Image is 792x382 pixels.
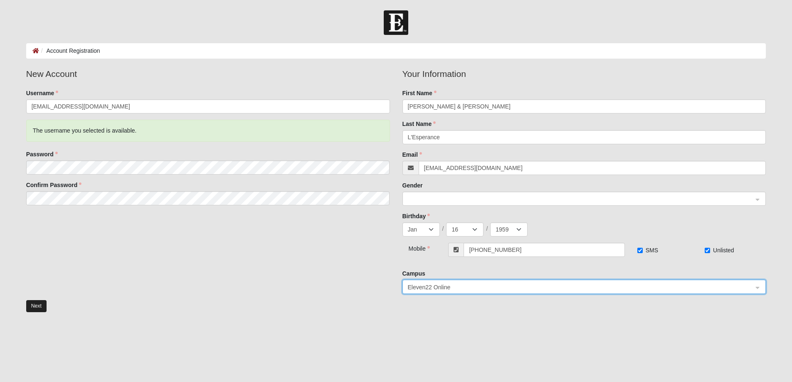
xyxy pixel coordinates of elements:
label: Birthday [402,212,430,220]
legend: Your Information [402,67,766,81]
label: Campus [402,269,425,278]
label: Last Name [402,120,436,128]
div: The username you selected is available. [26,120,390,142]
input: SMS [637,248,643,253]
label: Email [402,150,422,159]
span: Eleven22 Online [408,283,746,292]
input: Unlisted [705,248,710,253]
button: Next [26,300,47,312]
span: / [442,224,444,233]
label: Confirm Password [26,181,82,189]
label: First Name [402,89,437,97]
label: Username [26,89,59,97]
legend: New Account [26,67,390,81]
span: / [486,224,488,233]
li: Account Registration [39,47,100,55]
img: Church of Eleven22 Logo [384,10,408,35]
label: Password [26,150,58,158]
div: Mobile [402,243,433,253]
span: SMS [646,247,658,254]
label: Gender [402,181,423,190]
span: Unlisted [713,247,734,254]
